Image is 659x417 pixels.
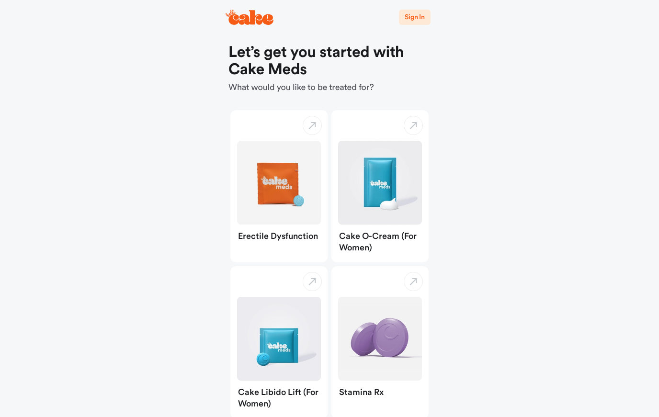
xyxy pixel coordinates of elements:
div: Erectile Dysfunction [230,225,328,251]
button: Erectile DysfunctionErectile Dysfunction [230,110,328,262]
button: Sign In [399,10,431,25]
img: Cake Libido Lift (for Women) [237,297,321,381]
div: Cake O-Cream (for Women) [331,225,429,262]
img: Erectile Dysfunction [237,141,321,225]
img: Cake O-Cream (for Women) [338,141,422,225]
button: Cake O-Cream (for Women)Cake O-Cream (for Women) [331,110,429,262]
h1: Let’s get you started with Cake Meds [228,44,431,79]
img: Stamina Rx [338,297,422,381]
span: Sign In [405,14,425,21]
div: Stamina Rx [331,381,429,407]
div: What would you like to be treated for? [228,44,431,94]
